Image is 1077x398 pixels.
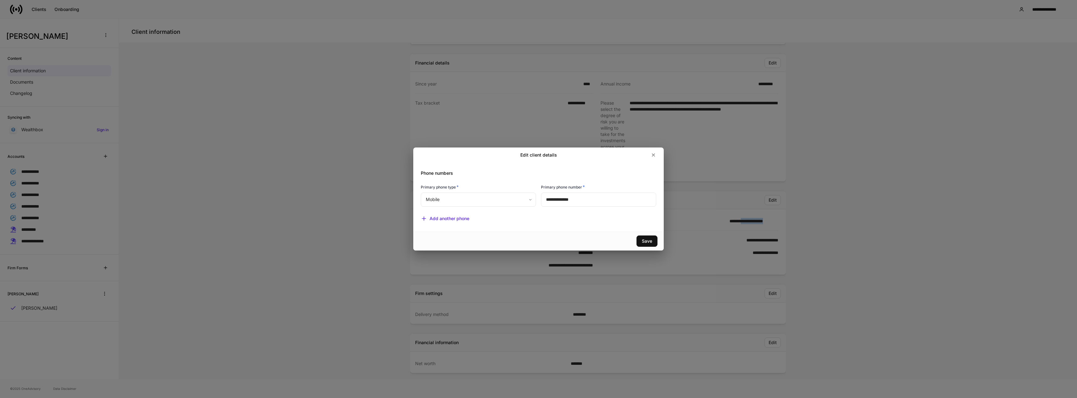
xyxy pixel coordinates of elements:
h6: Primary phone number [541,184,585,190]
button: Save [636,235,657,247]
button: Add another phone [421,215,469,222]
h6: Primary phone type [421,184,459,190]
div: Phone numbers [416,163,656,176]
div: Save [642,239,652,243]
div: Mobile [421,193,536,206]
h2: Edit client details [520,152,557,158]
